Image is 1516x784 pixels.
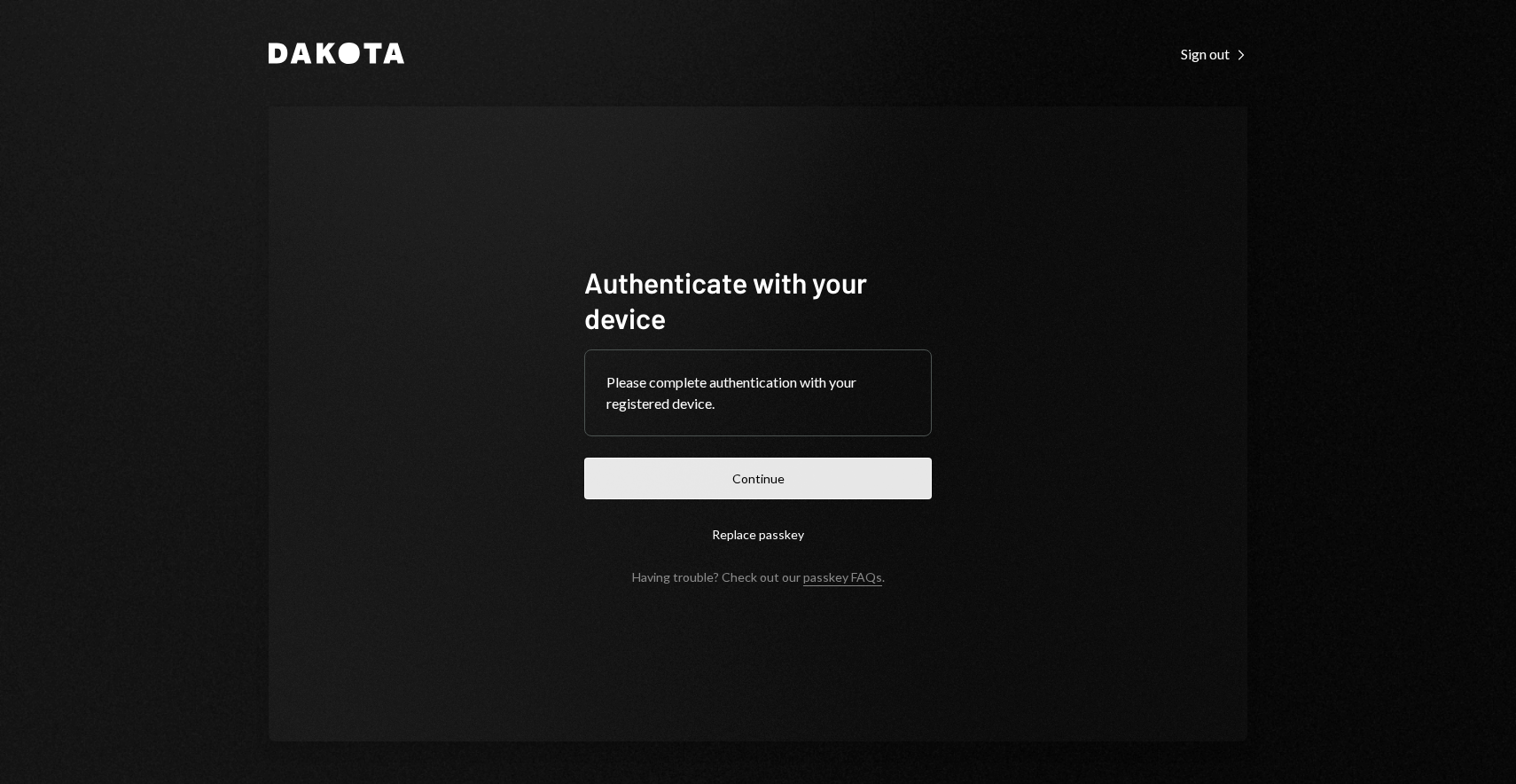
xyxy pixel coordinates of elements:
[803,569,882,586] a: passkey FAQs
[1181,45,1247,63] div: Sign out
[584,514,932,555] button: Replace passkey
[606,372,910,414] div: Please complete authentication with your registered device.
[632,569,885,584] div: Having trouble? Check out our .
[584,458,932,499] button: Continue
[1181,43,1247,63] a: Sign out
[584,264,932,335] h1: Authenticate with your device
